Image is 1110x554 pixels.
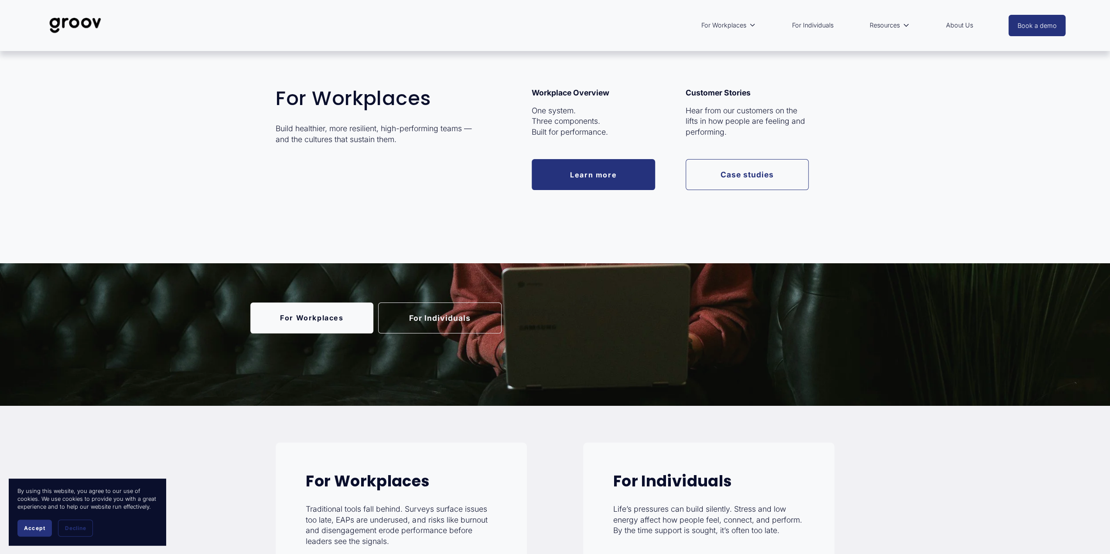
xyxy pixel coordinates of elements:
[1008,15,1066,36] a: Book a demo
[941,15,977,35] a: About Us
[697,15,760,35] a: folder dropdown
[532,105,655,138] p: One system. Three components. Built for performance.
[686,88,751,97] strong: Customer Stories
[24,525,45,531] span: Accept
[686,159,809,190] a: Case studies
[17,520,52,537] button: Accept
[65,525,86,531] span: Decline
[58,520,93,537] button: Decline
[276,123,476,145] p: Build healthier, more resilient, high-performing teams — and the cultures that sustain them.
[17,487,157,511] p: By using this website, you agree to our use of cookies. We use cookies to provide you with a grea...
[532,88,609,97] strong: Workplace Overview
[788,15,838,35] a: For Individuals
[44,11,106,40] img: Groov | Unlock Human Potential at Work and in Life
[686,105,809,138] p: Hear from our customers on the lifts in how people are feeling and performing.
[9,479,166,545] section: Cookie banner
[870,20,900,31] span: Resources
[276,88,476,109] h2: For Workplaces
[532,159,655,190] a: Learn more
[865,15,914,35] a: folder dropdown
[701,20,746,31] span: For Workplaces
